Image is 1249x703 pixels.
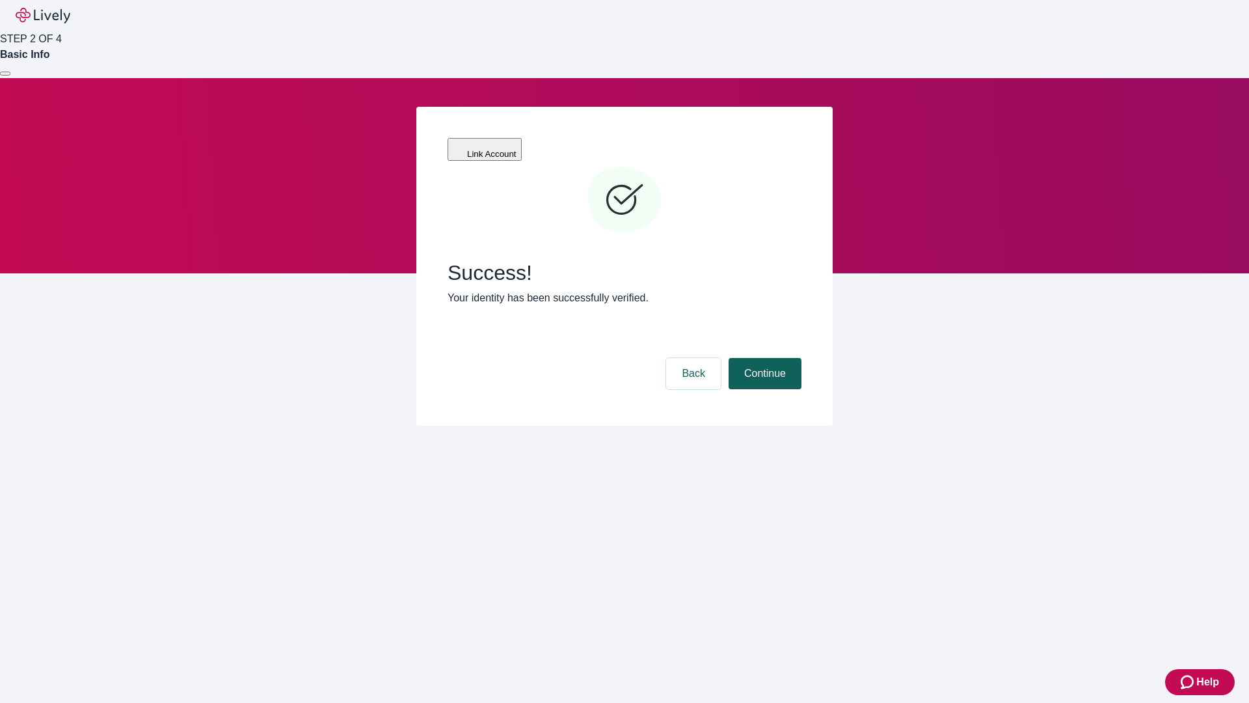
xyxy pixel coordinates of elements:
svg: Checkmark icon [585,161,664,240]
button: Link Account [448,138,522,161]
span: Help [1196,674,1219,690]
svg: Zendesk support icon [1181,674,1196,690]
button: Zendesk support iconHelp [1165,669,1235,695]
button: Continue [729,358,801,389]
button: Back [666,358,721,389]
span: Success! [448,260,801,285]
p: Your identity has been successfully verified. [448,290,801,306]
img: Lively [16,8,70,23]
